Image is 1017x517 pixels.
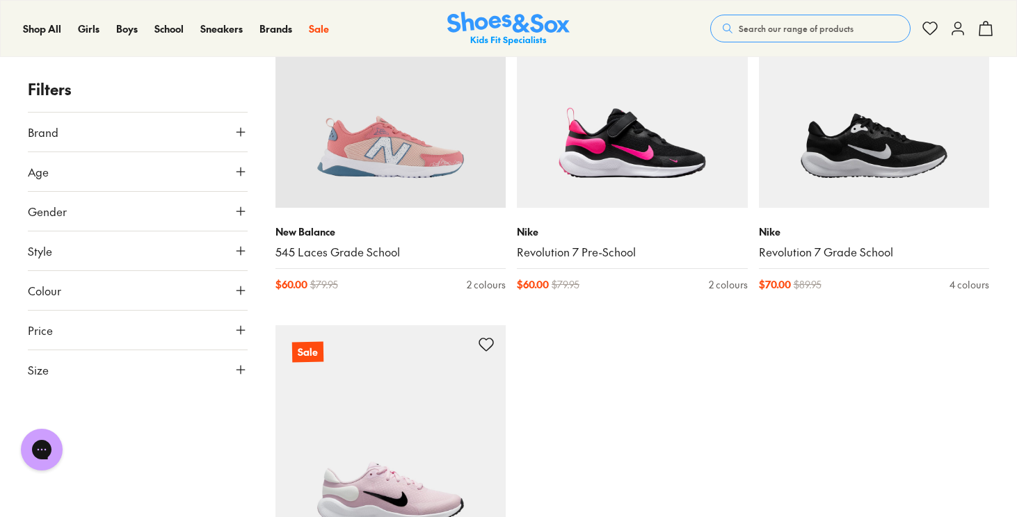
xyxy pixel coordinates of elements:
p: Filters [28,78,248,101]
span: $ 70.00 [759,277,791,292]
a: Boys [116,22,138,36]
span: Gender [28,203,67,220]
span: $ 89.95 [794,277,822,292]
span: $ 60.00 [517,277,549,292]
a: Shoes & Sox [447,12,570,46]
button: Size [28,350,248,389]
p: Nike [517,224,748,239]
a: Shop All [23,22,61,36]
span: Price [28,322,53,338]
a: Girls [78,22,99,36]
div: 4 colours [950,277,989,292]
a: Sale [309,22,329,36]
span: Size [28,361,49,378]
span: Age [28,163,49,180]
a: 545 Laces Grade School [275,245,506,260]
button: Price [28,311,248,350]
span: $ 79.95 [310,277,338,292]
a: School [154,22,184,36]
span: Search our range of products [739,22,854,35]
span: Sale [309,22,329,35]
a: Sneakers [200,22,243,36]
span: Style [28,243,52,259]
div: 2 colours [709,277,748,292]
img: SNS_Logo_Responsive.svg [447,12,570,46]
button: Age [28,152,248,191]
a: Revolution 7 Pre-School [517,245,748,260]
span: $ 60.00 [275,277,307,292]
span: Boys [116,22,138,35]
button: Brand [28,113,248,151]
p: Nike [759,224,990,239]
button: Search our range of products [710,15,911,42]
span: $ 79.95 [552,277,579,292]
a: Revolution 7 Grade School [759,245,990,260]
span: Shop All [23,22,61,35]
button: Style [28,231,248,270]
span: Brands [259,22,292,35]
iframe: Gorgias live chat messenger [14,424,70,475]
button: Colour [28,271,248,310]
div: 2 colours [467,277,506,292]
p: Sale [291,341,323,362]
p: New Balance [275,224,506,239]
span: School [154,22,184,35]
button: Gender [28,192,248,231]
span: Colour [28,282,61,299]
span: Sneakers [200,22,243,35]
span: Brand [28,124,58,140]
a: Brands [259,22,292,36]
span: Girls [78,22,99,35]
